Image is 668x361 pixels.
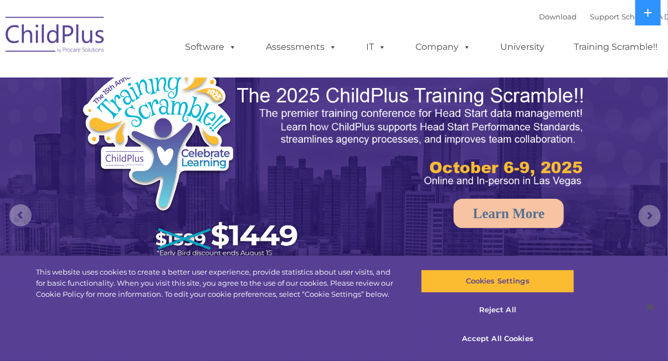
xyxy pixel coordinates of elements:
[404,36,482,58] a: Company
[421,298,574,322] button: Reject All
[149,73,183,81] span: Last name
[454,199,564,228] a: Learn More
[590,12,619,21] a: Support
[421,270,574,293] button: Cookies Settings
[36,267,401,300] div: This website uses cookies to create a better user experience, provide statistics about user visit...
[638,295,662,319] button: Close
[355,36,397,58] a: IT
[174,36,248,58] a: Software
[539,12,577,21] a: Download
[255,36,348,58] a: Assessments
[489,36,556,58] a: University
[421,327,574,350] button: Accept All Cookies
[149,118,196,127] span: Phone number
